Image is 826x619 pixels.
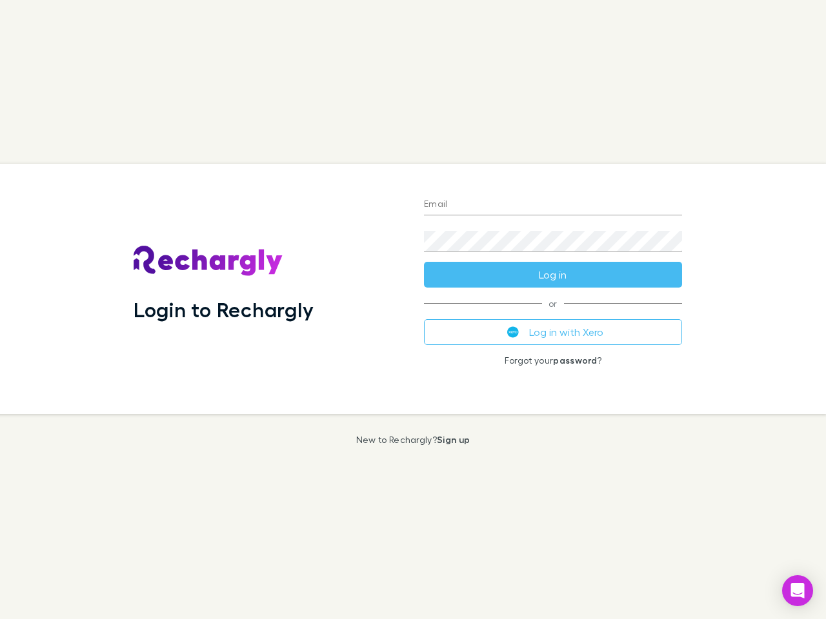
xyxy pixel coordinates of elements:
a: password [553,355,597,366]
p: Forgot your ? [424,355,682,366]
span: or [424,303,682,304]
a: Sign up [437,434,470,445]
p: New to Rechargly? [356,435,470,445]
button: Log in with Xero [424,319,682,345]
img: Rechargly's Logo [134,246,283,277]
div: Open Intercom Messenger [782,575,813,606]
button: Log in [424,262,682,288]
img: Xero's logo [507,326,519,338]
h1: Login to Rechargly [134,297,314,322]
